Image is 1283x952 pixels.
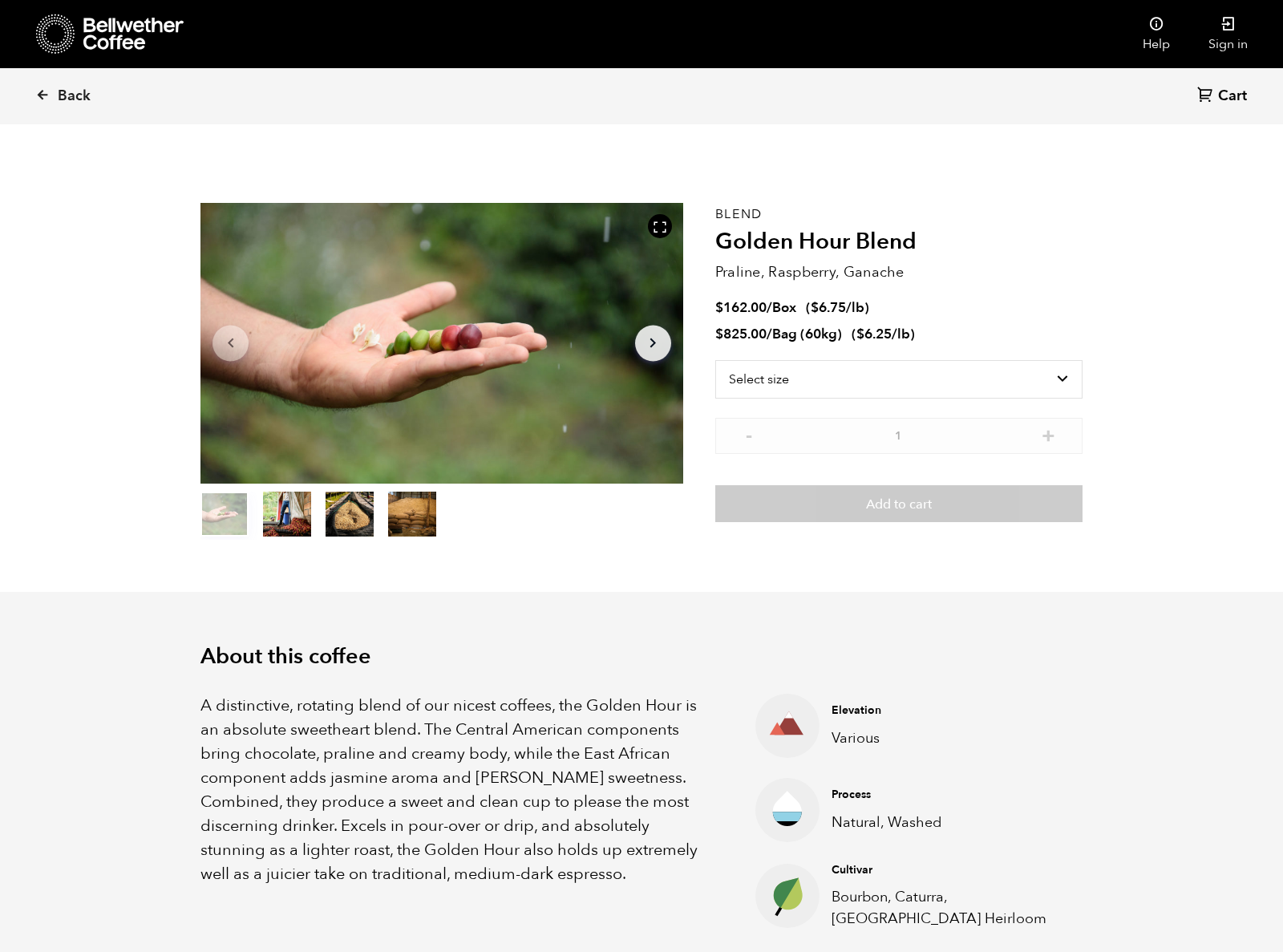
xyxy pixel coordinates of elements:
[806,298,869,317] span: ( )
[892,325,910,343] span: /lb
[811,298,819,317] span: $
[1197,86,1251,107] a: Cart
[715,298,767,317] bdi: 162.00
[739,426,759,442] button: -
[715,298,723,317] span: $
[715,261,1083,283] p: Praline, Raspberry, Ganache
[1218,87,1247,106] span: Cart
[715,325,767,343] bdi: 825.00
[58,87,91,106] span: Back
[852,325,915,343] span: ( )
[772,298,796,317] span: Box
[767,325,772,343] span: /
[715,485,1083,522] button: Add to cart
[856,325,864,343] span: $
[715,325,723,343] span: $
[832,862,1058,878] h4: Cultivar
[832,886,1058,930] p: Bourbon, Caturra, [GEOGRAPHIC_DATA] Heirloom
[200,694,715,886] p: A distinctive, rotating blend of our nicest coffees, the Golden Hour is an absolute sweetheart bl...
[811,298,846,317] bdi: 6.75
[832,812,1058,833] p: Natural, Washed
[1038,426,1058,442] button: +
[846,298,864,317] span: /lb
[832,727,1058,749] p: Various
[772,325,842,343] span: Bag (60kg)
[856,325,892,343] bdi: 6.25
[715,229,1083,256] h2: Golden Hour Blend
[200,644,1083,670] h2: About this coffee
[832,703,1058,719] h4: Elevation
[767,298,772,317] span: /
[832,787,1058,803] h4: Process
